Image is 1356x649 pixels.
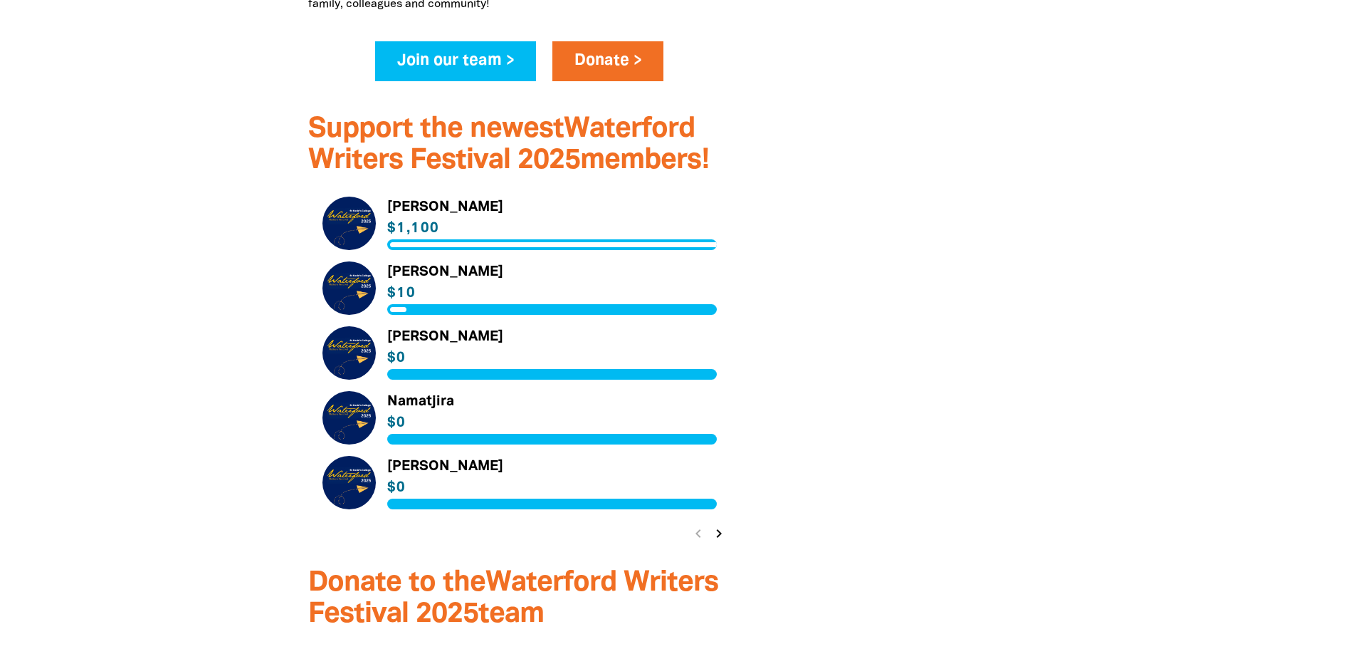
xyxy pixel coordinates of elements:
[710,525,727,542] i: chevron_right
[552,41,664,81] a: Donate >
[308,116,709,174] span: Support the newest Waterford Writers Festival 2025 members!
[708,524,728,544] button: Next page
[322,197,717,532] div: Paginated content
[375,41,537,81] a: Join our team >
[308,570,718,628] span: Donate to the Waterford Writers Festival 2025 team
